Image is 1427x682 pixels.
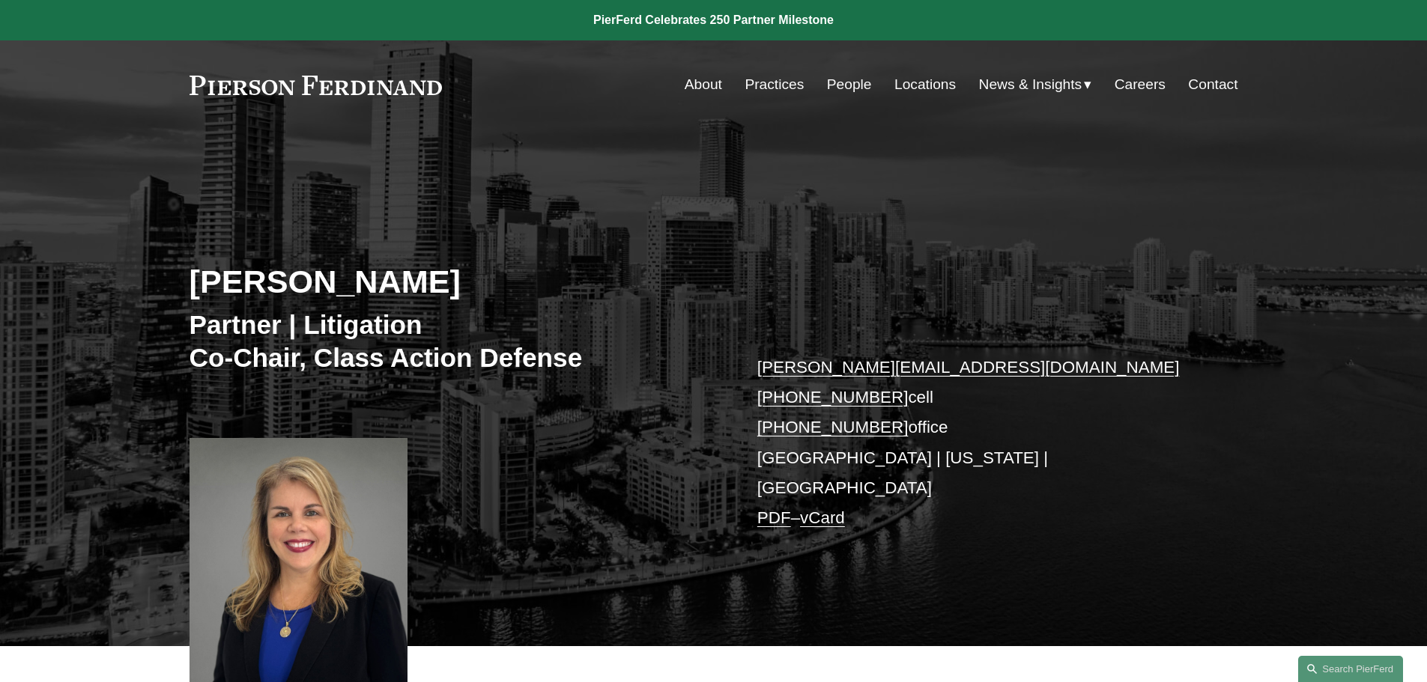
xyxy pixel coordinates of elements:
a: vCard [800,508,845,527]
a: Careers [1115,70,1166,99]
a: Search this site [1298,656,1403,682]
a: PDF [757,508,791,527]
a: Practices [745,70,804,99]
a: folder dropdown [979,70,1092,99]
a: People [827,70,872,99]
h2: [PERSON_NAME] [190,262,714,301]
a: About [685,70,722,99]
span: News & Insights [979,72,1082,98]
a: [PHONE_NUMBER] [757,388,909,407]
h3: Partner | Litigation Co-Chair, Class Action Defense [190,308,714,374]
a: [PHONE_NUMBER] [757,418,909,436]
a: [PERSON_NAME][EMAIL_ADDRESS][DOMAIN_NAME] [757,358,1180,377]
a: Locations [894,70,956,99]
p: cell office [GEOGRAPHIC_DATA] | [US_STATE] | [GEOGRAPHIC_DATA] – [757,353,1194,534]
a: Contact [1188,70,1237,99]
